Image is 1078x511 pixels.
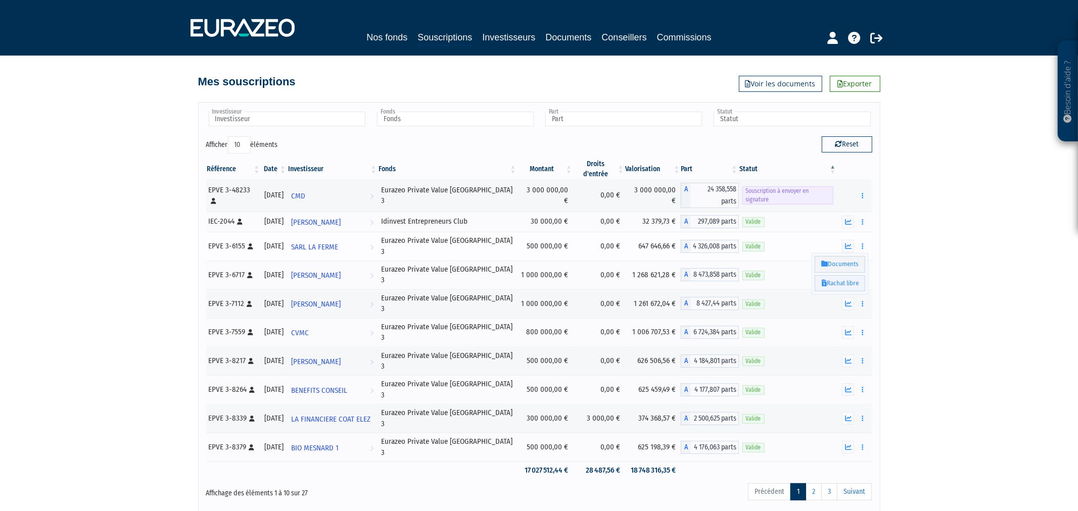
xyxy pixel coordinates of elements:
[681,412,691,425] span: A
[625,159,681,179] th: Valorisation: activer pour trier la colonne par ordre croissant
[830,76,880,92] a: Exporter
[681,159,738,179] th: Part: activer pour trier la colonne par ordre croissant
[681,297,738,310] div: A - Eurazeo Private Value Europe 3
[247,301,253,307] i: [Français] Personne physique
[264,216,284,227] div: [DATE]
[249,444,255,450] i: [Français] Personne physique
[248,329,254,335] i: [Français] Personne physique
[573,347,625,376] td: 0,00 €
[370,266,374,285] i: Voir l'investisseur
[681,354,691,368] span: A
[291,266,341,285] span: [PERSON_NAME]
[681,383,738,396] div: A - Eurazeo Private Value Europe 3
[517,318,573,347] td: 800 000,00 €
[573,375,625,404] td: 0,00 €
[249,358,254,364] i: [Français] Personne physique
[625,433,681,462] td: 625 198,39 €
[264,384,284,395] div: [DATE]
[517,433,573,462] td: 500 000,00 €
[287,185,378,206] a: CMD
[382,350,514,372] div: Eurazeo Private Value [GEOGRAPHIC_DATA] 3
[739,76,822,92] a: Voir les documents
[482,30,535,44] a: Investisseurs
[742,271,765,280] span: Valide
[691,383,738,396] span: 4 177,807 parts
[742,299,765,309] span: Valide
[821,483,837,500] a: 3
[264,270,284,280] div: [DATE]
[291,352,341,371] span: [PERSON_NAME]
[681,240,691,253] span: A
[287,293,378,314] a: [PERSON_NAME]
[822,136,872,152] button: Reset
[742,217,765,227] span: Valide
[366,30,407,44] a: Nos fonds
[382,407,514,429] div: Eurazeo Private Value [GEOGRAPHIC_DATA] 3
[264,413,284,424] div: [DATE]
[264,190,284,200] div: [DATE]
[517,159,573,179] th: Montant: activer pour trier la colonne par ordre croissant
[209,270,258,280] div: EPVE 3-6717
[739,159,837,179] th: Statut : activer pour trier la colonne par ordre d&eacute;croissant
[261,159,287,179] th: Date: activer pour trier la colonne par ordre croissant
[691,354,738,368] span: 4 184,801 parts
[417,30,472,46] a: Souscriptions
[287,351,378,371] a: [PERSON_NAME]
[691,441,738,454] span: 4 176,063 parts
[209,442,258,452] div: EPVE 3-8379
[370,381,374,400] i: Voir l'investisseur
[287,159,378,179] th: Investisseur: activer pour trier la colonne par ordre croissant
[1062,46,1074,137] p: Besoin d'aide ?
[815,256,865,273] a: Documents
[742,242,765,251] span: Valide
[517,375,573,404] td: 500 000,00 €
[191,19,295,37] img: 1732889491-logotype_eurazeo_blanc_rvb.png
[287,236,378,257] a: SARL LA FERME
[287,408,378,429] a: LA FINANCIERE COAT ELEZ
[248,243,254,249] i: [Français] Personne physique
[517,232,573,261] td: 500 000,00 €
[681,297,691,310] span: A
[691,326,738,339] span: 6 724,384 parts
[211,198,217,204] i: [Français] Personne physique
[228,136,251,154] select: Afficheréléments
[742,186,834,205] span: Souscription à envoyer en signature
[287,322,378,342] a: CVMC
[691,183,738,208] span: 24 358,558 parts
[209,413,258,424] div: EPVE 3-8339
[238,219,243,225] i: [Français] Personne physique
[573,261,625,289] td: 0,00 €
[206,482,475,498] div: Affichage des éléments 1 à 10 sur 27
[291,187,305,206] span: CMD
[264,442,284,452] div: [DATE]
[382,264,514,286] div: Eurazeo Private Value [GEOGRAPHIC_DATA] 3
[370,429,374,447] i: Voir l'investisseur
[209,327,258,337] div: EPVE 3-7559
[625,347,681,376] td: 626 506,56 €
[209,185,258,207] div: EPVE 3-48233
[681,268,738,281] div: A - Eurazeo Private Value Europe 3
[264,241,284,251] div: [DATE]
[681,441,691,454] span: A
[209,241,258,251] div: EPVE 3-6155
[287,265,378,285] a: [PERSON_NAME]
[625,462,681,479] td: 18 748 316,35 €
[287,380,378,400] a: BENEFITS CONSEIL
[691,297,738,310] span: 8 427,44 parts
[681,240,738,253] div: A - Eurazeo Private Value Europe 3
[657,30,712,44] a: Commissions
[681,412,738,425] div: A - Eurazeo Private Value Europe 3
[546,30,592,44] a: Documents
[517,404,573,433] td: 300 000,00 €
[602,30,647,44] a: Conseillers
[517,179,573,212] td: 3 000 000,00 €
[681,183,691,208] span: A
[370,352,374,371] i: Voir l'investisseur
[209,298,258,309] div: EPVE 3-7112
[573,318,625,347] td: 0,00 €
[742,328,765,337] span: Valide
[691,412,738,425] span: 2 500,625 parts
[382,436,514,458] div: Eurazeo Private Value [GEOGRAPHIC_DATA] 3
[681,215,738,228] div: A - Idinvest Entrepreneurs Club
[382,216,514,227] div: Idinvest Entrepreneurs Club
